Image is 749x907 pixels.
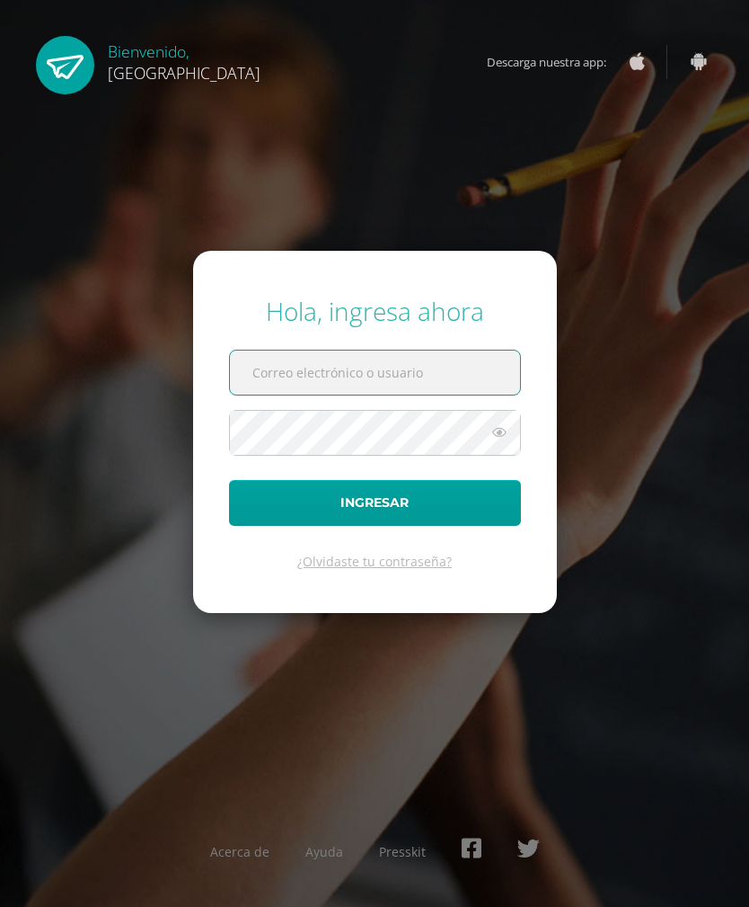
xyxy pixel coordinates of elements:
[379,843,426,860] a: Presskit
[305,843,343,860] a: Ayuda
[297,553,452,570] a: ¿Olvidaste tu contraseña?
[108,62,260,84] span: [GEOGRAPHIC_DATA]
[108,36,260,84] div: Bienvenido,
[230,351,520,395] input: Correo electrónico o usuario
[487,45,624,79] span: Descarga nuestra app:
[210,843,269,860] a: Acerca de
[229,294,521,328] div: Hola, ingresa ahora
[229,480,521,526] button: Ingresar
